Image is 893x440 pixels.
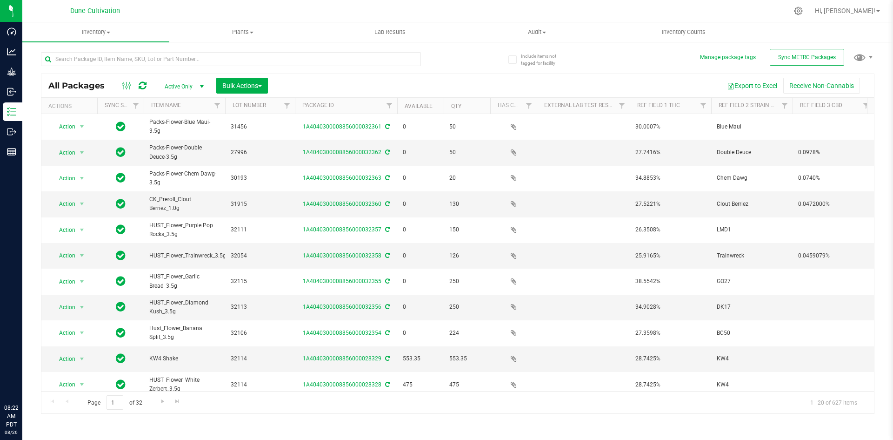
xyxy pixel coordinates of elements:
span: Page of 32 [80,395,150,410]
a: Lot Number [233,102,266,108]
span: In Sync [116,275,126,288]
span: Sync from Compliance System [384,201,390,207]
span: 224 [449,329,485,338]
span: Action [51,120,76,133]
span: Sync from Compliance System [384,252,390,259]
a: Sync Status [105,102,140,108]
iframe: Resource center [9,366,37,393]
span: select [76,275,88,288]
a: Filter [128,98,144,114]
span: 32115 [231,277,289,286]
span: select [76,301,88,314]
a: Inventory [22,22,169,42]
span: 0 [403,225,438,234]
inline-svg: Analytics [7,47,16,56]
a: 1A4040300008856000032360 [303,201,381,207]
span: 32113 [231,303,289,311]
span: Sync from Compliance System [384,278,390,284]
span: 250 [449,303,485,311]
inline-svg: Dashboard [7,27,16,36]
a: Ref Field 1 THC [637,102,680,108]
span: GO27 [717,277,787,286]
span: Sync from Compliance System [384,226,390,233]
span: Inventory Counts [649,28,718,36]
span: 1 - 20 of 627 items [803,395,865,409]
span: 0.0472000% [798,200,868,209]
a: 1A4040300008856000032354 [303,330,381,336]
span: 27996 [231,148,289,157]
a: External Lab Test Result [544,102,617,108]
span: 30.0007% [635,122,706,131]
inline-svg: Outbound [7,127,16,136]
a: Audit [463,22,610,42]
span: Bulk Actions [222,82,262,89]
div: Actions [48,103,93,109]
inline-svg: Grow [7,67,16,76]
span: In Sync [116,352,126,365]
a: Plants [169,22,316,42]
span: CK_Preroll_Clout Berriez_1.0g [149,195,220,213]
p: 08:22 AM PDT [4,404,18,429]
button: Manage package tags [700,54,756,61]
span: Clout Berriez [717,200,787,209]
span: Packs-Flower-Double Deuce-3.5g [149,143,220,161]
a: Filter [210,98,225,114]
span: In Sync [116,120,126,133]
span: 126 [449,251,485,260]
span: 26.3508% [635,225,706,234]
span: Action [51,146,76,159]
span: select [76,120,88,133]
span: KW4 [717,380,787,389]
button: Sync METRC Packages [770,49,844,66]
span: select [76,197,88,210]
span: 0.0978% [798,148,868,157]
span: 0 [403,122,438,131]
span: 34.8853% [635,174,706,183]
a: Go to the next page [156,395,169,408]
span: 0 [403,329,438,338]
span: Plants [170,28,316,36]
a: Filter [859,98,874,114]
span: 27.3598% [635,329,706,338]
span: 0.0740% [798,174,868,183]
a: Filter [521,98,537,114]
p: 08/26 [4,429,18,436]
a: Item Name [151,102,181,108]
span: HUST_Flower_Trainwreck_3.5g [149,251,226,260]
button: Export to Excel [721,78,783,94]
span: In Sync [116,197,126,210]
a: Package ID [302,102,334,108]
span: In Sync [116,223,126,236]
span: 0 [403,303,438,311]
span: 150 [449,225,485,234]
span: BC50 [717,329,787,338]
span: 553.35 [449,354,485,363]
a: 1A4040300008856000032355 [303,278,381,284]
inline-svg: Inbound [7,87,16,96]
a: Qty [451,103,461,109]
span: In Sync [116,171,126,184]
span: 553.35 [403,354,438,363]
a: Filter [777,98,793,114]
span: 0 [403,277,438,286]
span: HUST_Flower_Purple Pop Rocks_3.5g [149,221,220,239]
span: Action [51,197,76,210]
span: 31456 [231,122,289,131]
a: 1A4040300008856000028329 [303,355,381,362]
a: 1A4040300008856000028328 [303,381,381,388]
span: Action [51,172,76,185]
span: 30193 [231,174,289,183]
span: 0.0459079% [798,251,868,260]
inline-svg: Reports [7,147,16,156]
span: Packs-Flower-Chem Dawg-3.5g [149,169,220,187]
a: Ref Field 3 CBD [800,102,842,108]
a: Ref Field 2 Strain Name [719,102,786,108]
a: 1A4040300008856000032363 [303,175,381,181]
span: 28.7425% [635,380,706,389]
span: Dune Cultivation [70,7,120,15]
span: In Sync [116,300,126,313]
a: 1A4040300008856000032362 [303,149,381,156]
span: 0 [403,148,438,157]
span: Inventory [22,28,169,36]
span: 0 [403,251,438,260]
